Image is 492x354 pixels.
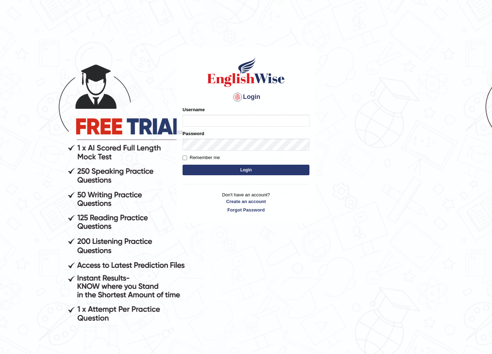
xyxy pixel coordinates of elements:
img: Logo of English Wise sign in for intelligent practice with AI [206,56,286,88]
label: Password [183,130,204,137]
h4: Login [183,91,309,103]
input: Remember me [183,156,187,160]
a: Create an account [183,198,309,205]
button: Login [183,165,309,175]
p: Don't have an account? [183,191,309,213]
label: Remember me [183,154,220,161]
label: Username [183,106,205,113]
a: Forgot Password [183,207,309,213]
